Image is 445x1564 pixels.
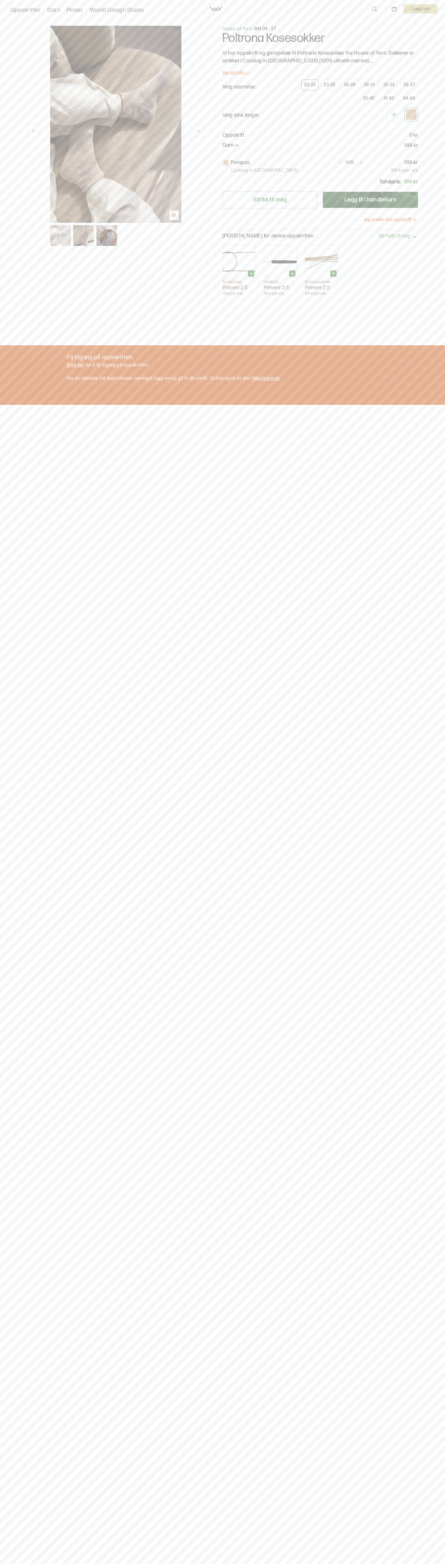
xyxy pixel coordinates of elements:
span: Se fullt utvalg [379,233,410,240]
p: Oppskrift [222,132,244,139]
div: 38-40 [363,96,375,101]
button: 26-28 [341,79,359,90]
p: 35 kr per stk. [264,291,297,296]
button: Jeg ønsker kun oppskrift [363,217,418,223]
button: 32-34 [380,79,398,90]
a: Woolit [210,6,222,12]
p: Se all info [222,70,245,77]
p: Pampas [231,159,250,167]
p: 99 kr per stk. [305,291,338,296]
img: Bilde av oppskrift [50,26,181,223]
span: logg inn og gå til din profil. [154,376,208,381]
img: Pinne [305,245,338,278]
p: for å få tilgang på oppskriften. [67,362,281,368]
div: 44-46 [403,96,415,101]
p: Velg størrelse [222,83,255,91]
p: [PERSON_NAME] for denne oppskriften [222,233,314,240]
button: User dropdown [404,5,437,14]
p: 75 kr per stk. [222,291,256,296]
p: Cooking in [GEOGRAPHIC_DATA] [231,167,298,174]
p: Strømpepinner [305,280,338,285]
button: Se all info [222,70,418,77]
button: Legg til i handlekurv [323,192,418,208]
p: Heklenål [264,280,297,285]
p: Pinnenr. 2,5 [305,285,338,292]
a: Oppskrifter [10,6,41,15]
h1: Poltrona Kosesokker [222,32,418,44]
p: 1 stk. [345,159,355,166]
div: 26-28 [344,82,356,88]
img: Pinne [223,245,256,278]
a: Woolit-appen. [253,376,281,381]
a: Strikk til meg [222,191,318,209]
img: Pinne [264,245,297,278]
a: Garn [47,6,60,15]
div: 20-22 [304,82,315,88]
div: 32-34 [383,82,395,88]
span: . Du kan også se den i [208,376,252,381]
a: House of Yarn [222,26,252,32]
p: - BM 04 - 27 [222,26,418,32]
p: Pinnenr. 2,5 [222,285,256,292]
button: 38-40 [360,93,378,104]
div: 29-31 [364,82,375,88]
a: Pinner [67,6,83,15]
div: Beige [404,108,418,121]
p: Totalpris: [379,178,401,186]
div: 23-25 [324,82,335,88]
button: 44-46 [400,93,418,104]
p: Logg inn [404,5,437,14]
a: Klikk her [67,362,85,368]
p: 169 kr [404,178,418,186]
p: Rundpinner [222,280,256,285]
button: 41-43 [380,93,397,104]
p: Vi har oppskrift og garnpakke til Poltrona Kosesokker fra House of Yarn. Sokkene er strikket i Co... [222,50,418,65]
p: 0 kr [409,132,418,139]
p: Få tilgang på oppskriften. [67,353,281,362]
div: 41-43 [383,96,395,101]
p: 169 kr [404,159,418,167]
p: Pinnenr. 3,5 [264,285,297,292]
button: [PERSON_NAME] for denne oppskriftenSe fullt utvalg [222,233,418,240]
button: 23-25 [321,79,338,90]
p: Om du allerede har kjøpt denne, vennligst [67,375,281,382]
button: 35-37 [400,79,418,90]
div: 35-37 [403,82,415,88]
p: Velg dine farger [222,112,259,119]
button: Garn [222,142,240,149]
button: 29-31 [361,79,378,90]
p: 169 kr [404,142,418,150]
a: Woolit Design Studio [90,6,144,15]
p: 169 kr per stk [391,167,418,174]
button: 20-22 [301,79,318,90]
